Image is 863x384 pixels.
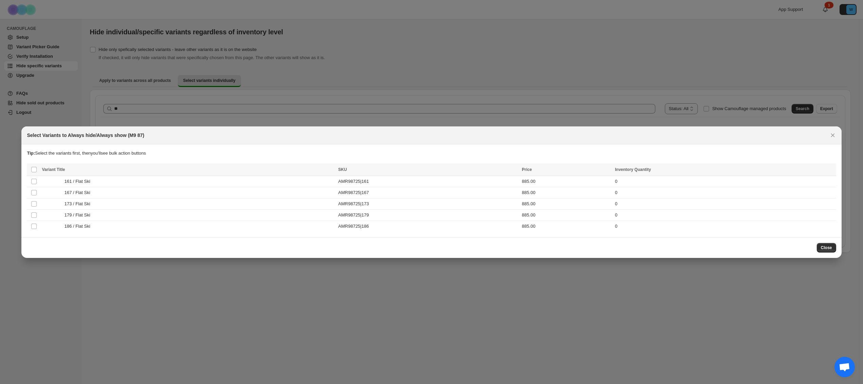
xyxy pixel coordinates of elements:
td: 0 [613,198,836,209]
span: Variant Title [42,167,65,172]
span: 167 / Flat Ski [64,189,94,196]
td: AMR98725|161 [336,176,520,187]
span: Inventory Quantity [615,167,651,172]
span: 173 / Flat Ski [64,200,94,207]
td: AMR98725|179 [336,209,520,221]
td: 885.00 [520,221,613,232]
td: 885.00 [520,209,613,221]
span: Close [821,245,832,250]
td: 0 [613,176,836,187]
td: 0 [613,187,836,198]
td: 0 [613,209,836,221]
strong: Tip: [27,151,35,156]
span: SKU [338,167,347,172]
span: 186 / Flat Ski [64,223,94,230]
td: AMR98725|173 [336,198,520,209]
span: 161 / Flat Ski [64,178,94,185]
td: AMR98725|186 [336,221,520,232]
span: Price [522,167,532,172]
td: 0 [613,221,836,232]
td: 885.00 [520,176,613,187]
td: 885.00 [520,187,613,198]
h2: Select Variants to Always hide/Always show (M9 87) [27,132,144,139]
p: Select the variants first, then you'll see bulk action buttons [27,150,836,157]
div: Open chat [834,357,855,377]
td: AMR98725|167 [336,187,520,198]
button: Close [817,243,836,252]
button: Close [828,130,838,140]
span: 179 / Flat Ski [64,212,94,219]
td: 885.00 [520,198,613,209]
